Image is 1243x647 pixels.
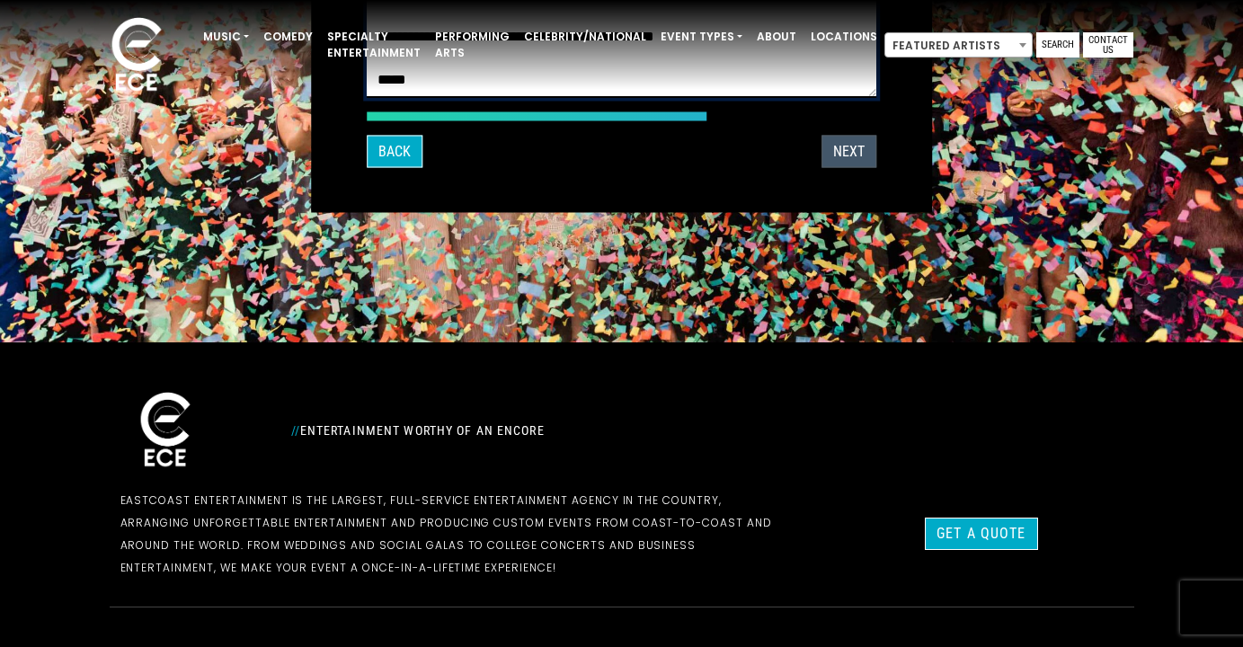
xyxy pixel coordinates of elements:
[1083,32,1133,58] a: Contact Us
[120,387,210,474] img: ece_new_logo_whitev2-1.png
[804,22,884,52] a: Locations
[750,22,804,52] a: About
[925,518,1037,550] a: Get a Quote
[196,22,256,52] a: Music
[256,22,320,52] a: Comedy
[320,22,428,68] a: Specialty Entertainment
[884,32,1033,58] span: Featured Artists
[428,22,517,68] a: Performing Arts
[1036,32,1079,58] a: Search
[821,136,876,168] button: Next
[291,423,300,438] span: //
[92,13,182,100] img: ece_new_logo_whitev2-1.png
[885,33,1032,58] span: Featured Artists
[280,416,793,445] div: Entertainment Worthy of an Encore
[120,489,782,579] p: EastCoast Entertainment is the largest, full-service entertainment agency in the country, arrangi...
[367,136,422,168] button: Back
[517,22,653,52] a: Celebrity/National
[653,22,750,52] a: Event Types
